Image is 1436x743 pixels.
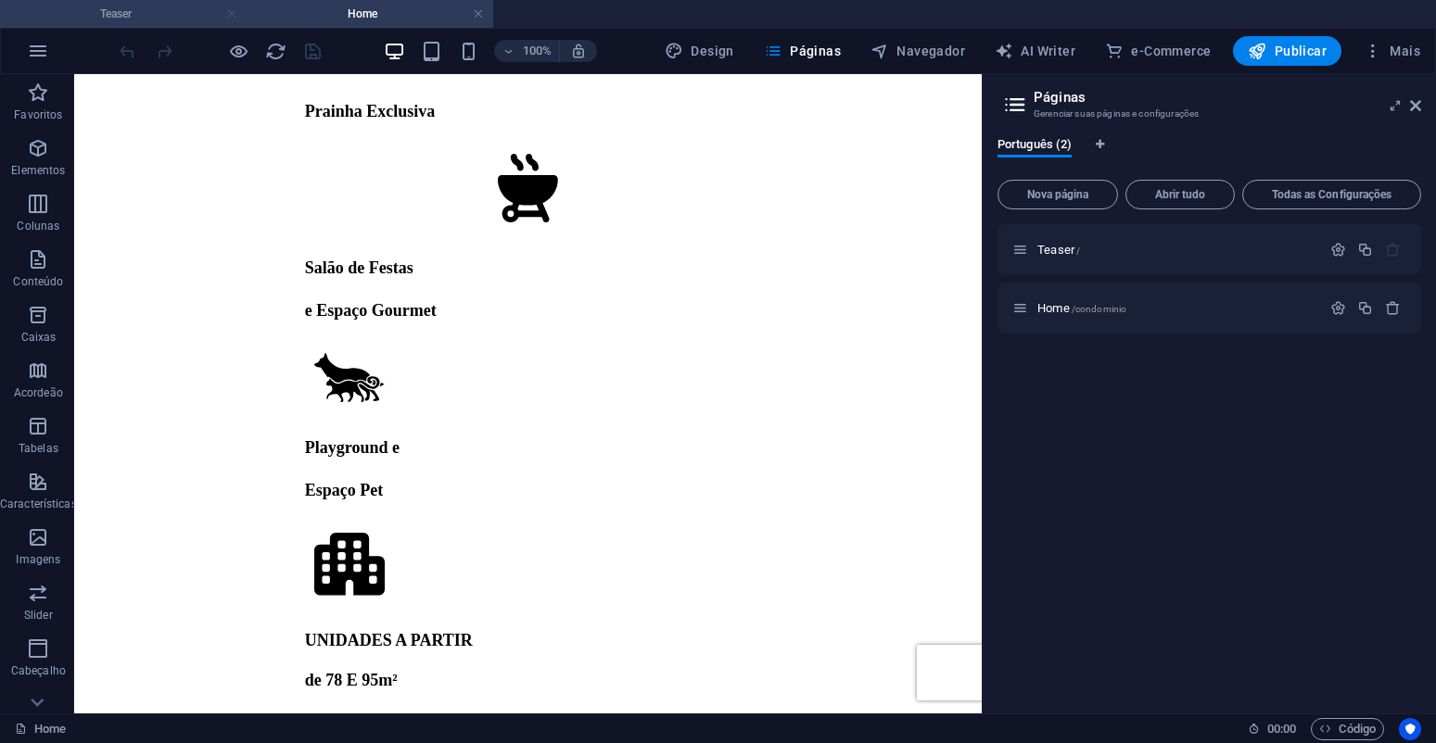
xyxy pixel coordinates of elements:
div: Configurações [1330,242,1346,258]
p: Caixas [21,330,57,345]
p: Favoritos [14,107,62,122]
h2: Páginas [1034,89,1421,106]
button: AI Writer [987,36,1083,66]
h6: 100% [522,40,552,62]
span: Mais [1364,42,1420,60]
div: Design (Ctrl+Alt+Y) [657,36,742,66]
span: Clique para abrir a página [1037,243,1080,257]
i: Ao redimensionar, ajusta automaticamente o nível de zoom para caber no dispositivo escolhido. [570,43,587,59]
div: Duplicar [1357,300,1373,316]
span: Código [1319,718,1376,740]
p: Elementos [11,163,65,178]
i: Recarregar página [265,41,286,62]
span: Páginas [764,42,841,60]
div: Configurações [1330,300,1346,316]
button: Publicar [1233,36,1341,66]
h3: Gerenciar suas páginas e configurações [1034,106,1384,122]
div: Teaser/ [1032,244,1321,256]
p: Colunas [17,219,59,233]
span: 00 00 [1267,718,1296,740]
button: 100% [494,40,560,62]
span: : [1280,722,1283,736]
p: Cabeçalho [11,663,66,678]
p: Conteúdo [13,274,63,289]
div: Home/condominio [1032,302,1321,314]
button: Abrir tudo [1125,180,1235,209]
p: Tabelas [19,441,58,456]
span: / [1076,246,1080,256]
div: Remover [1385,300,1401,316]
button: Usercentrics [1399,718,1421,740]
button: Mais [1356,36,1428,66]
h4: Home [247,4,493,24]
p: Imagens [16,552,60,567]
span: Nova página [1006,189,1110,200]
button: Nova página [998,180,1118,209]
span: Navegador [870,42,965,60]
button: Páginas [756,36,848,66]
div: Guia de Idiomas [998,137,1421,172]
button: Navegador [863,36,972,66]
span: AI Writer [995,42,1075,60]
button: Design [657,36,742,66]
p: Acordeão [14,385,63,400]
button: Código [1311,718,1384,740]
span: Home [1037,301,1126,315]
button: Todas as Configurações [1242,180,1421,209]
a: Clique para cancelar a seleção. Clique duas vezes para abrir as Páginas [15,718,66,740]
div: A página inicial não pode ser excluída [1385,242,1401,258]
span: /condominio [1072,304,1127,314]
p: Slider [24,608,53,623]
div: Duplicar [1357,242,1373,258]
span: Abrir tudo [1134,189,1226,200]
h6: Tempo de sessão [1248,718,1297,740]
span: Português (2) [998,133,1072,159]
button: e-Commerce [1098,36,1218,66]
span: Design [665,42,734,60]
span: Todas as Configurações [1251,189,1413,200]
span: e-Commerce [1105,42,1211,60]
iframe: reCAPTCHA [843,571,1080,626]
span: Publicar [1248,42,1327,60]
button: reload [264,40,286,62]
button: Clique aqui para sair do modo de visualização e continuar editando [227,40,249,62]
